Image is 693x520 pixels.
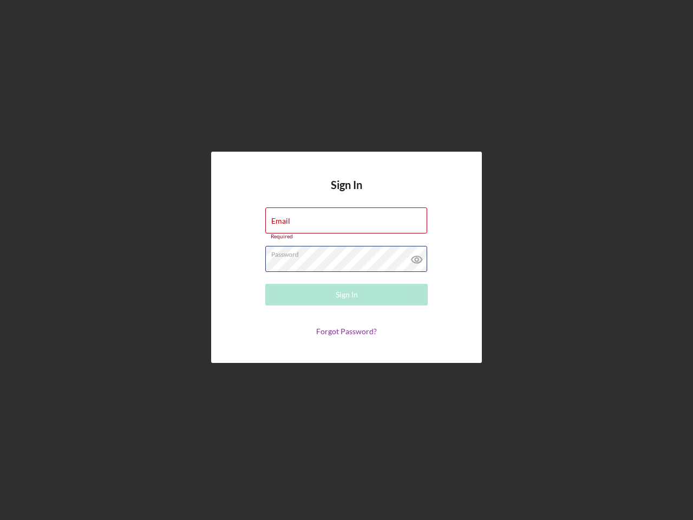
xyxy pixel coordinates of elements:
h4: Sign In [331,179,362,207]
label: Email [271,217,290,225]
label: Password [271,246,427,258]
div: Required [265,233,428,240]
a: Forgot Password? [316,327,377,336]
button: Sign In [265,284,428,305]
div: Sign In [336,284,358,305]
